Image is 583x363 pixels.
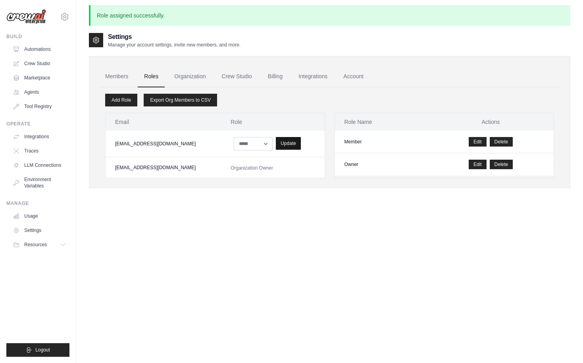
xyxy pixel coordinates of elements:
th: Email [106,113,221,131]
a: Agents [10,86,69,98]
div: Manage [6,200,69,207]
td: [EMAIL_ADDRESS][DOMAIN_NAME] [106,131,221,157]
a: Crew Studio [215,66,258,87]
button: Delete [490,160,513,169]
div: Build [6,33,69,40]
button: Update [276,137,301,150]
a: Usage [10,210,69,222]
a: Integrations [10,130,69,143]
p: Role assigned successfully. [89,5,570,26]
a: Tool Registry [10,100,69,113]
a: Organization [168,66,212,87]
span: Organization Owner [231,165,273,171]
a: Environment Variables [10,173,69,192]
td: Owner [335,153,428,176]
a: Members [99,66,135,87]
th: Role Name [335,113,428,131]
a: Edit [469,137,487,147]
a: Edit [469,160,487,169]
button: Logout [6,343,69,357]
a: Crew Studio [10,57,69,70]
span: Resources [24,241,47,248]
a: LLM Connections [10,159,69,172]
div: Operate [6,121,69,127]
a: Traces [10,145,69,157]
a: Account [337,66,370,87]
td: Member [335,131,428,153]
button: Resources [10,238,69,251]
h2: Settings [108,32,241,42]
p: Manage your account settings, invite new members, and more. [108,42,241,48]
button: Delete [490,137,513,147]
th: Actions [428,113,554,131]
a: Roles [138,66,165,87]
a: Automations [10,43,69,56]
a: Integrations [292,66,334,87]
img: Logo [6,9,46,24]
span: Logout [35,347,50,353]
a: Marketplace [10,71,69,84]
a: Billing [262,66,289,87]
a: Export Org Members to CSV [144,94,217,106]
td: [EMAIL_ADDRESS][DOMAIN_NAME] [106,157,221,178]
a: Add Role [105,94,137,106]
th: Role [221,113,324,131]
a: Settings [10,224,69,237]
